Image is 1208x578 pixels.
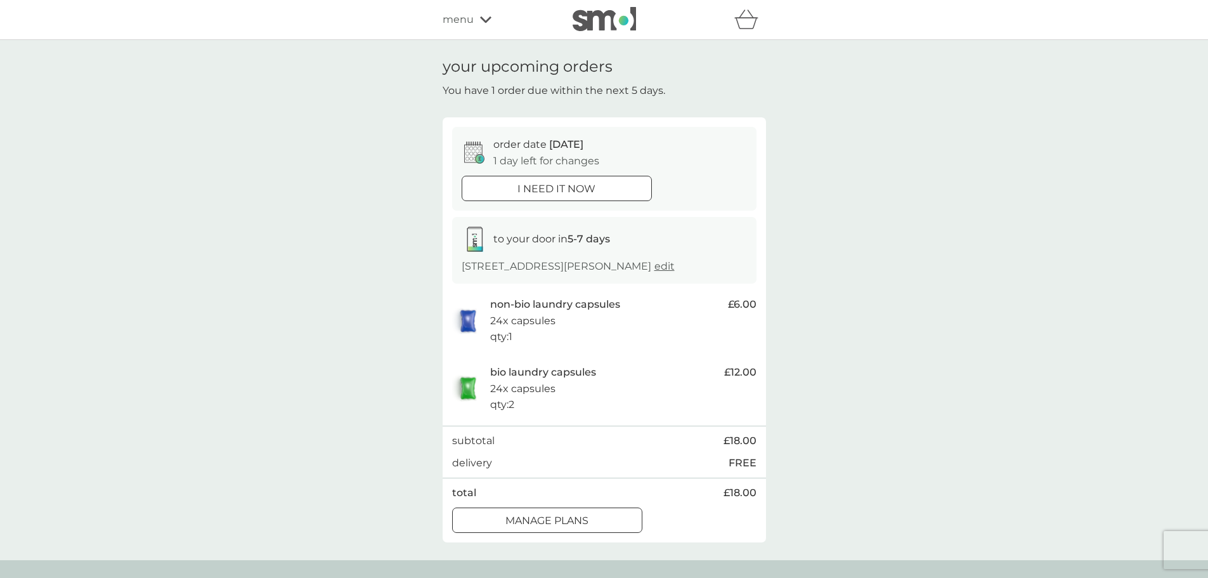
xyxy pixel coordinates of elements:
span: to your door in [493,233,610,245]
p: 24x capsules [490,381,555,397]
p: 24x capsules [490,313,555,329]
div: basket [734,7,766,32]
img: smol [573,7,636,31]
span: [DATE] [549,138,583,150]
span: £12.00 [724,364,757,381]
span: £18.00 [724,433,757,449]
p: subtotal [452,433,495,449]
p: non-bio laundry capsules [490,296,620,313]
p: total [452,485,476,501]
span: £18.00 [724,485,757,501]
p: qty : 1 [490,329,512,345]
span: menu [443,11,474,28]
button: i need it now [462,176,652,201]
p: delivery [452,455,492,471]
p: qty : 2 [490,397,514,413]
p: [STREET_ADDRESS][PERSON_NAME] [462,258,675,275]
p: 1 day left for changes [493,153,599,169]
p: manage plans [505,513,588,529]
h1: your upcoming orders [443,58,613,76]
p: order date [493,136,583,153]
strong: 5-7 days [568,233,610,245]
p: i need it now [517,181,595,197]
p: You have 1 order due within the next 5 days. [443,82,665,99]
p: bio laundry capsules [490,364,596,381]
p: FREE [729,455,757,471]
button: manage plans [452,508,642,533]
a: edit [654,260,675,272]
span: £6.00 [728,296,757,313]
